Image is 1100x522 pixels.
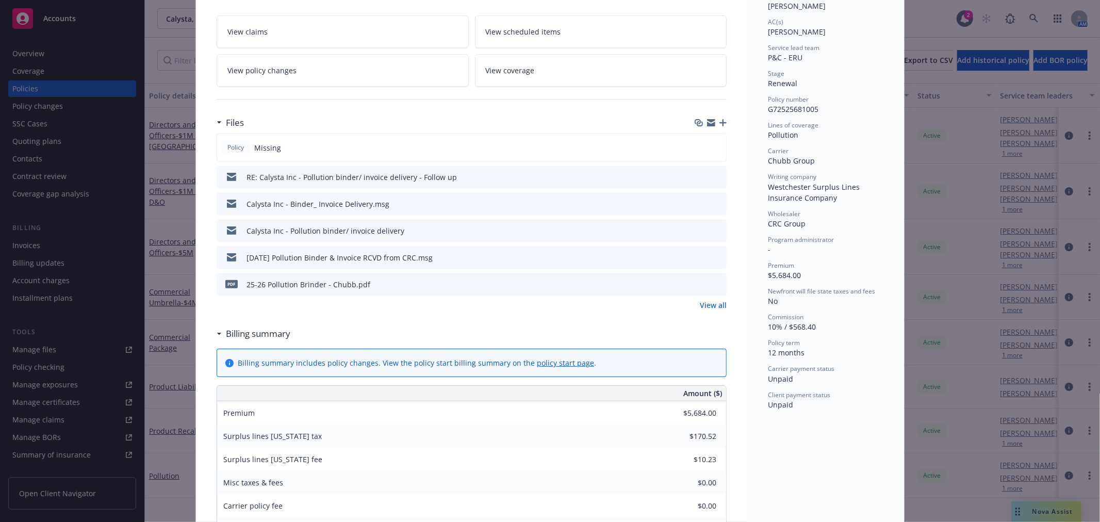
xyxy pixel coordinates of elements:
[768,95,809,104] span: Policy number
[768,156,815,166] span: Chubb Group
[768,296,778,306] span: No
[768,287,875,296] span: Newfront will file state taxes and fees
[697,279,705,290] button: download file
[697,252,705,263] button: download file
[655,498,723,514] input: 0.00
[227,65,297,76] span: View policy changes
[247,279,370,290] div: 25-26 Pollution Brinder - Chubb.pdf
[768,219,806,229] span: CRC Group
[217,15,469,48] a: View claims
[254,142,281,153] span: Missing
[223,478,283,487] span: Misc taxes & fees
[238,357,596,368] div: Billing summary includes policy changes. View the policy start billing summary on the .
[768,78,797,88] span: Renewal
[768,338,800,347] span: Policy term
[697,172,705,183] button: download file
[697,199,705,209] button: download file
[475,15,727,48] a: View scheduled items
[768,121,818,129] span: Lines of coverage
[226,116,244,129] h3: Files
[768,172,816,181] span: Writing company
[768,270,801,280] span: $5,684.00
[768,18,783,26] span: AC(s)
[683,388,722,399] span: Amount ($)
[768,364,834,373] span: Carrier payment status
[655,475,723,491] input: 0.00
[537,358,594,368] a: policy start page
[655,452,723,467] input: 0.00
[768,348,805,357] span: 12 months
[217,116,244,129] div: Files
[713,172,723,183] button: preview file
[713,199,723,209] button: preview file
[697,225,705,236] button: download file
[486,65,535,76] span: View coverage
[223,408,255,418] span: Premium
[223,431,322,441] span: Surplus lines [US_STATE] tax
[768,27,826,37] span: [PERSON_NAME]
[475,54,727,87] a: View coverage
[768,104,818,114] span: G72525681005
[700,300,727,311] a: View all
[713,252,723,263] button: preview file
[713,279,723,290] button: preview file
[768,244,770,254] span: -
[247,252,433,263] div: [DATE] Pollution Binder & Invoice RCVD from CRC.msg
[768,313,803,321] span: Commission
[768,182,862,203] span: Westchester Surplus Lines Insurance Company
[655,429,723,444] input: 0.00
[768,129,883,140] div: Pollution
[768,43,819,52] span: Service lead team
[225,143,246,152] span: Policy
[247,172,457,183] div: RE: Calysta Inc - Pollution binder/ invoice delivery - Follow up
[217,327,290,340] div: Billing summary
[486,26,561,37] span: View scheduled items
[247,199,389,209] div: Calysta Inc - Binder_ Invoice Delivery.msg
[768,209,800,218] span: Wholesaler
[768,69,784,78] span: Stage
[768,322,816,332] span: 10% / $568.40
[247,225,404,236] div: Calysta Inc - Pollution binder/ invoice delivery
[768,1,826,11] span: [PERSON_NAME]
[655,405,723,421] input: 0.00
[223,454,322,464] span: Surplus lines [US_STATE] fee
[226,327,290,340] h3: Billing summary
[768,53,802,62] span: P&C - ERU
[768,235,834,244] span: Program administrator
[768,146,789,155] span: Carrier
[223,501,283,511] span: Carrier policy fee
[768,390,830,399] span: Client payment status
[713,225,723,236] button: preview file
[768,400,793,410] span: Unpaid
[768,261,794,270] span: Premium
[225,280,238,288] span: pdf
[217,54,469,87] a: View policy changes
[768,374,793,384] span: Unpaid
[227,26,268,37] span: View claims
